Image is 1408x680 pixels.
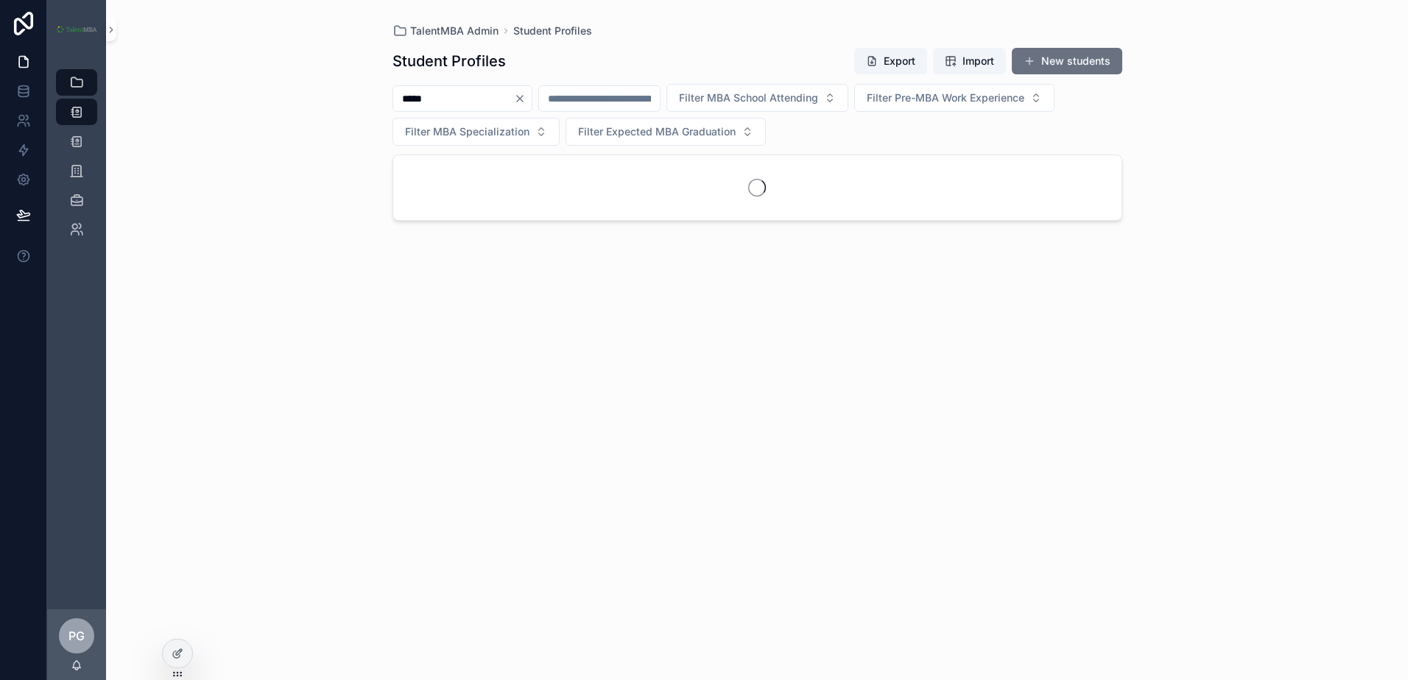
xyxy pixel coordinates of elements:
h1: Student Profiles [393,51,506,71]
button: Select Button [666,84,848,112]
span: Filter MBA School Attending [679,91,818,105]
a: TalentMBA Admin [393,24,499,38]
button: Clear [514,93,532,105]
span: Filter Pre-MBA Work Experience [867,91,1024,105]
button: Select Button [566,118,766,146]
span: TalentMBA Admin [410,24,499,38]
span: PG [68,627,85,645]
button: Select Button [393,118,560,146]
span: Filter Expected MBA Graduation [578,124,736,139]
span: Import [962,54,994,68]
button: Export [854,48,927,74]
button: New students [1012,48,1122,74]
img: App logo [56,26,97,33]
button: Select Button [854,84,1055,112]
button: Import [933,48,1006,74]
span: Filter MBA Specialization [405,124,529,139]
a: Student Profiles [513,24,592,38]
div: scrollable content [47,59,106,262]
